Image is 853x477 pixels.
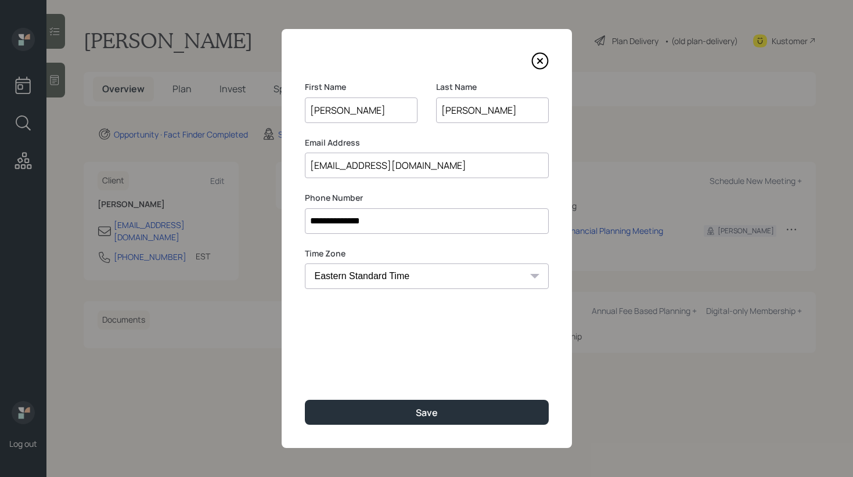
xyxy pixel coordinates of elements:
[436,81,549,93] label: Last Name
[305,192,549,204] label: Phone Number
[305,400,549,425] button: Save
[416,406,438,419] div: Save
[305,137,549,149] label: Email Address
[305,248,549,259] label: Time Zone
[305,81,417,93] label: First Name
